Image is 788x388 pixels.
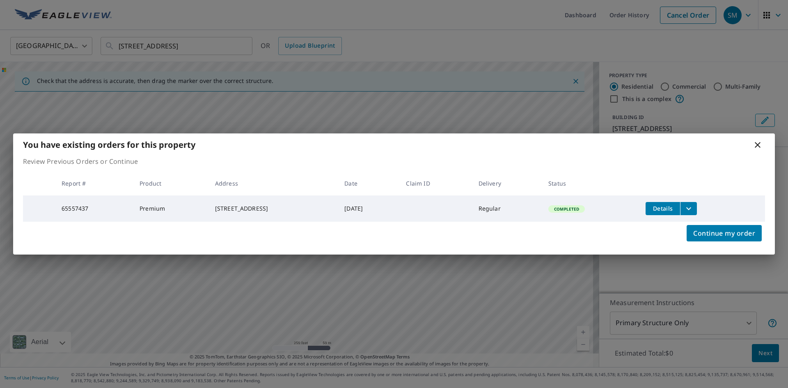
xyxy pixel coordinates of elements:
th: Address [208,171,338,195]
p: Review Previous Orders or Continue [23,156,765,166]
th: Date [338,171,399,195]
td: [DATE] [338,195,399,222]
td: Premium [133,195,208,222]
span: Continue my order [693,227,755,239]
span: Completed [549,206,584,212]
th: Report # [55,171,133,195]
th: Product [133,171,208,195]
td: 65557437 [55,195,133,222]
th: Claim ID [399,171,472,195]
button: Continue my order [687,225,762,241]
div: [STREET_ADDRESS] [215,204,331,213]
th: Delivery [472,171,542,195]
b: You have existing orders for this property [23,139,195,150]
button: detailsBtn-65557437 [646,202,680,215]
button: filesDropdownBtn-65557437 [680,202,697,215]
td: Regular [472,195,542,222]
th: Status [542,171,639,195]
span: Details [651,204,675,212]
